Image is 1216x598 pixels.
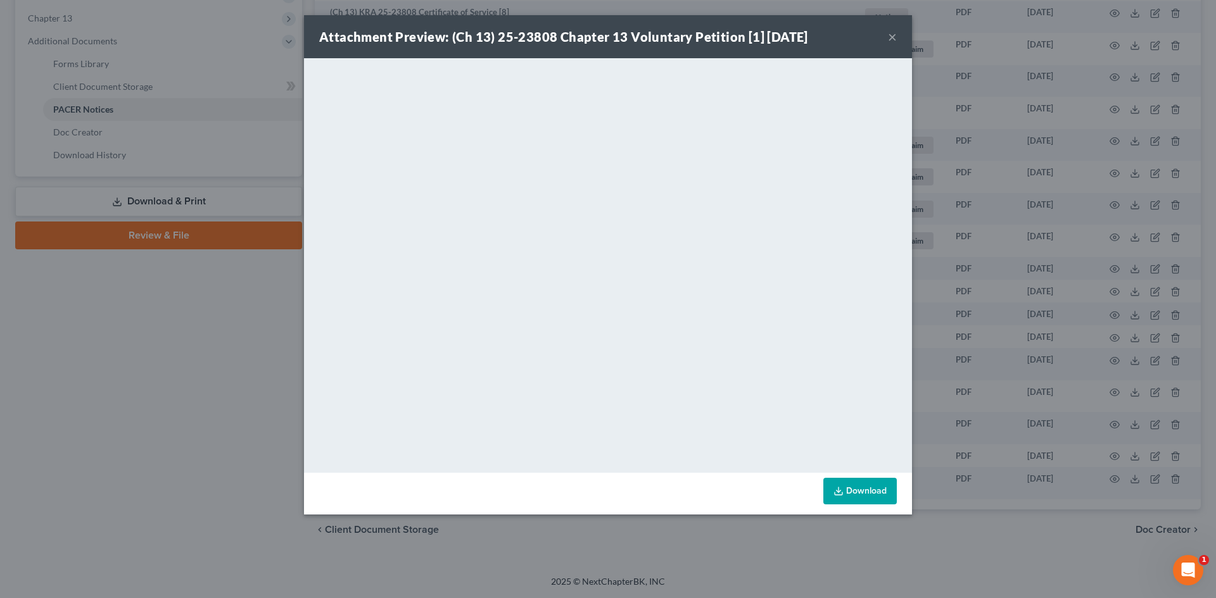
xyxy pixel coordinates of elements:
iframe: Intercom live chat [1173,555,1203,585]
a: Download [823,478,897,504]
iframe: <object ng-attr-data='[URL][DOMAIN_NAME]' type='application/pdf' width='100%' height='650px'></ob... [304,58,912,470]
strong: Attachment Preview: (Ch 13) 25-23808 Chapter 13 Voluntary Petition [1] [DATE] [319,29,808,44]
span: 1 [1199,555,1209,565]
button: × [888,29,897,44]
